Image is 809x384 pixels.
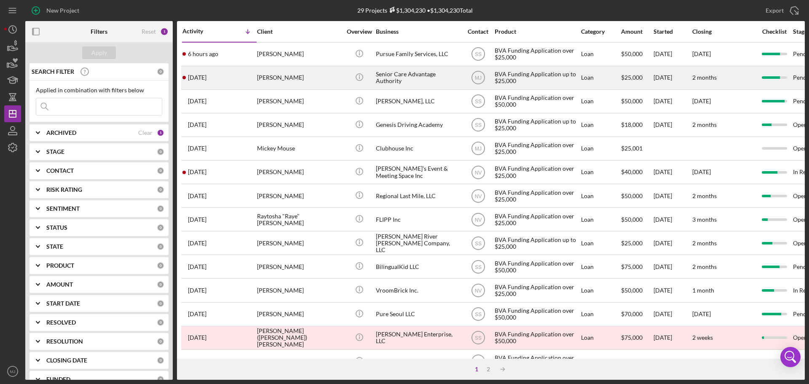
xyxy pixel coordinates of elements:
[692,121,717,128] time: 2 months
[581,114,620,136] div: Loan
[756,28,792,35] div: Checklist
[157,319,164,326] div: 0
[654,279,691,301] div: [DATE]
[46,300,80,307] b: START DATE
[692,28,755,35] div: Closing
[188,169,206,175] time: 2025-09-01 21:52
[621,239,643,247] span: $25,000
[138,129,153,136] div: Clear
[46,376,70,383] b: FUNDED
[46,243,63,250] b: STATE
[581,90,620,113] div: Loan
[495,90,579,113] div: BVA Funding Application over $50,000
[462,28,494,35] div: Contact
[474,99,481,105] text: SS
[257,279,341,301] div: [PERSON_NAME]
[581,185,620,207] div: Loan
[46,148,64,155] b: STAGE
[257,161,341,183] div: [PERSON_NAME]
[621,287,643,294] span: $50,000
[474,193,482,199] text: NV
[376,208,460,231] div: FLIPP Inc
[376,67,460,89] div: Senior Care Advantage Authority
[474,335,481,341] text: SS
[654,114,691,136] div: [DATE]
[46,357,87,364] b: CLOSING DATE
[654,350,691,373] div: [DATE]
[157,357,164,364] div: 0
[474,240,481,246] text: SS
[692,74,717,81] time: 2 months
[188,287,206,294] time: 2025-08-25 21:35
[46,205,80,212] b: SENTIMENT
[495,208,579,231] div: BVA Funding Application over $25,000
[157,205,164,212] div: 0
[581,350,620,373] div: Loan
[157,68,164,75] div: 0
[474,359,482,365] text: NV
[10,369,16,374] text: MJ
[46,167,74,174] b: CONTACT
[654,232,691,254] div: [DATE]
[581,279,620,301] div: Loan
[581,28,620,35] div: Category
[621,168,643,175] span: $40,000
[376,303,460,325] div: Pure Seoul LLC
[257,350,341,373] div: [PERSON_NAME]
[621,50,643,57] span: $50,000
[495,114,579,136] div: BVA Funding Application up to $25,000
[581,303,620,325] div: Loan
[157,376,164,383] div: 0
[4,363,21,380] button: MJ
[692,168,711,175] time: [DATE]
[188,334,206,341] time: 2025-08-20 23:39
[188,358,206,365] time: 2025-08-19 23:43
[654,90,691,113] div: [DATE]
[692,50,711,57] time: [DATE]
[257,43,341,65] div: [PERSON_NAME]
[495,161,579,183] div: BVA Funding Application over $25,000
[157,243,164,250] div: 0
[495,67,579,89] div: BVA Funding Application up to $25,000
[654,185,691,207] div: [DATE]
[188,145,206,152] time: 2025-09-02 16:15
[692,192,717,199] time: 2 months
[471,366,482,373] div: 1
[495,232,579,254] div: BVA Funding Application up to $25,000
[581,43,620,65] div: Loan
[25,2,88,19] button: New Project
[495,327,579,349] div: BVA Funding Application over $50,000
[474,217,482,223] text: NV
[188,193,206,199] time: 2025-09-01 21:41
[692,97,711,105] time: [DATE]
[376,279,460,301] div: VroomBrick Inc.
[654,303,691,325] div: [DATE]
[621,192,643,199] span: $50,000
[188,74,206,81] time: 2025-09-04 19:27
[654,208,691,231] div: [DATE]
[474,169,482,175] text: NV
[475,75,482,81] text: MJ
[495,255,579,278] div: BVA Funding Application over $50,000
[188,311,206,317] time: 2025-08-22 23:34
[157,262,164,269] div: 0
[257,255,341,278] div: [PERSON_NAME]
[142,28,156,35] div: Reset
[474,288,482,294] text: NV
[654,67,691,89] div: [DATE]
[36,87,162,94] div: Applied in combination with filters below
[692,287,714,294] time: 1 month
[257,114,341,136] div: [PERSON_NAME]
[257,185,341,207] div: [PERSON_NAME]
[621,327,653,349] div: $75,000
[581,327,620,349] div: Loan
[495,185,579,207] div: BVA Funding Application over $25,000
[621,28,653,35] div: Amount
[581,255,620,278] div: Loan
[188,51,218,57] time: 2025-09-05 14:15
[257,67,341,89] div: [PERSON_NAME]
[692,239,717,247] time: 2 months
[46,281,73,288] b: AMOUNT
[387,7,426,14] div: $1,304,230
[654,255,691,278] div: [DATE]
